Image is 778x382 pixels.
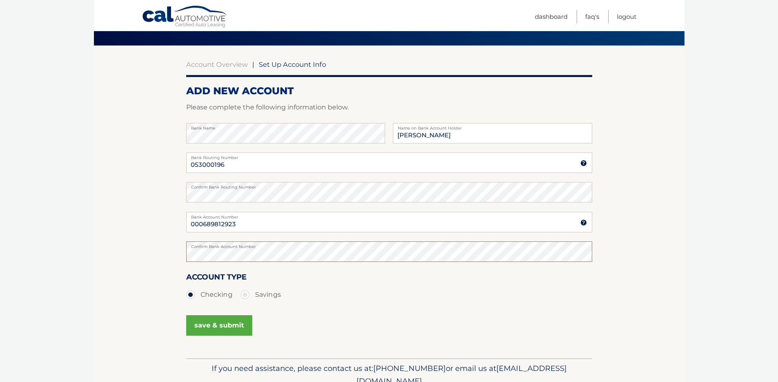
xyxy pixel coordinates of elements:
[186,315,252,336] button: save & submit
[186,212,592,218] label: Bank Account Number
[142,5,228,29] a: Cal Automotive
[186,102,592,113] p: Please complete the following information below.
[186,271,246,286] label: Account Type
[393,123,592,143] input: Name on Account (Account Holder Name)
[186,60,248,68] a: Account Overview
[186,85,592,97] h2: ADD NEW ACCOUNT
[186,286,233,303] label: Checking
[241,286,281,303] label: Savings
[585,10,599,23] a: FAQ's
[580,160,587,166] img: tooltip.svg
[259,60,326,68] span: Set Up Account Info
[373,364,446,373] span: [PHONE_NUMBER]
[186,152,592,173] input: Bank Routing Number
[186,152,592,159] label: Bank Routing Number
[186,123,385,130] label: Bank Name
[186,241,592,248] label: Confirm Bank Account Number
[617,10,637,23] a: Logout
[393,123,592,130] label: Name on Bank Account Holder
[535,10,568,23] a: Dashboard
[186,212,592,232] input: Bank Account Number
[186,182,592,189] label: Confirm Bank Routing Number
[252,60,254,68] span: |
[580,219,587,226] img: tooltip.svg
